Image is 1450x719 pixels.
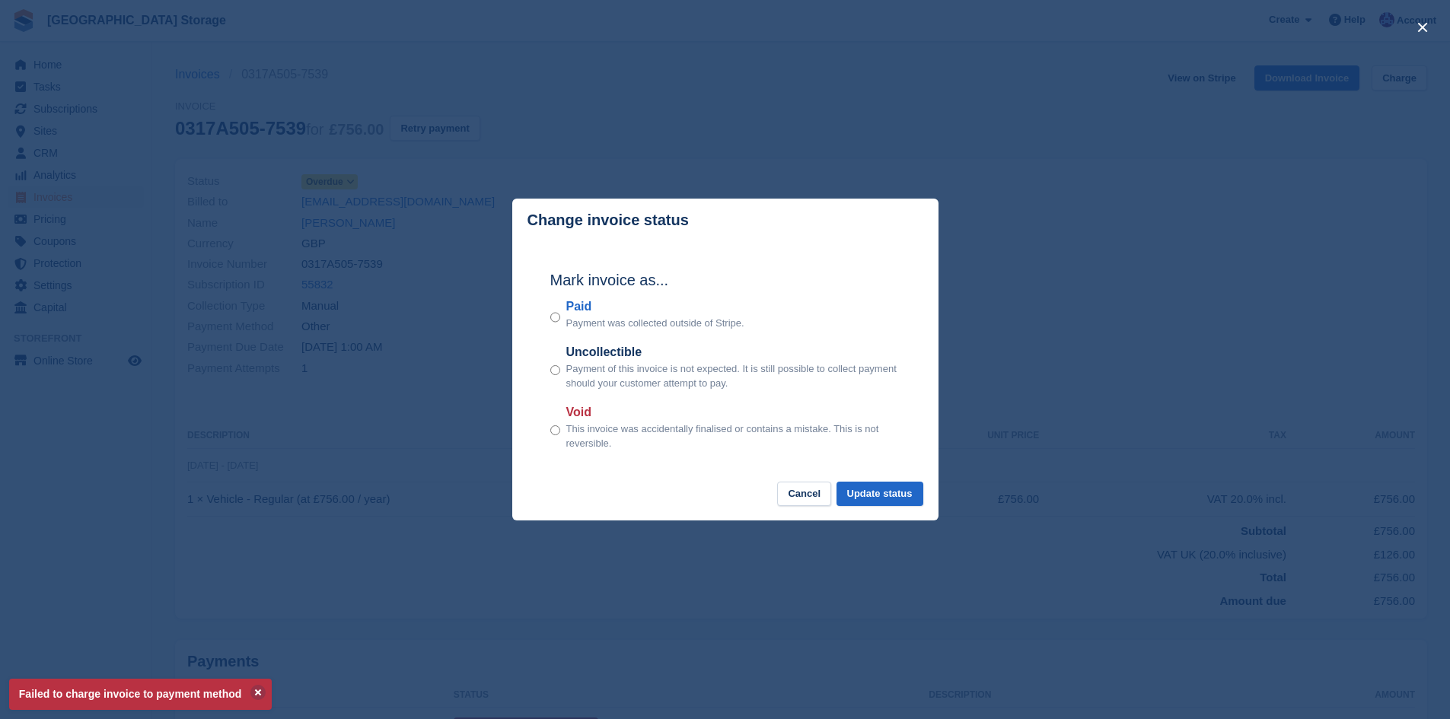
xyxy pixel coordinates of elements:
p: Payment of this invoice is not expected. It is still possible to collect payment should your cust... [566,361,900,391]
label: Uncollectible [566,343,900,361]
label: Void [566,403,900,422]
p: Failed to charge invoice to payment method [9,679,272,710]
p: This invoice was accidentally finalised or contains a mistake. This is not reversible. [566,422,900,451]
h2: Mark invoice as... [550,269,900,291]
button: Cancel [777,482,831,507]
p: Change invoice status [527,212,689,229]
p: Payment was collected outside of Stripe. [566,316,744,331]
button: close [1410,15,1435,40]
button: Update status [837,482,923,507]
label: Paid [566,297,744,316]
